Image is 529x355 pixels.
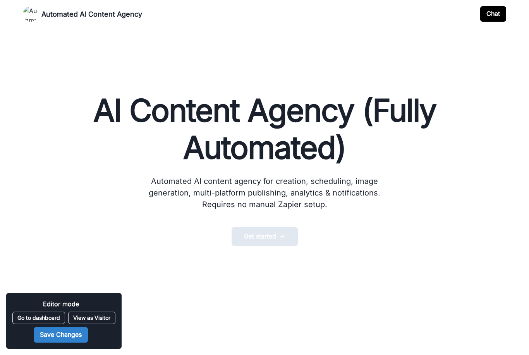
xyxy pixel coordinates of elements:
[41,9,142,19] p: Automated AI Content Agency
[480,6,506,22] button: Chat
[79,90,450,168] span: AI Content Agency (Fully Automated)
[23,6,142,22] a: Automated AI Content Agency logoAutomated AI Content Agency
[23,6,38,90] img: Automated AI Content Agency logo
[34,327,88,343] button: Save Changes
[43,299,79,309] p: Editor mode
[134,174,395,212] span: Automated AI content agency for creation, scheduling, image generation, multi-platform publishing...
[68,312,115,324] button: View as Visitor
[12,312,65,324] button: Go to dashboard
[232,227,298,246] button: Get started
